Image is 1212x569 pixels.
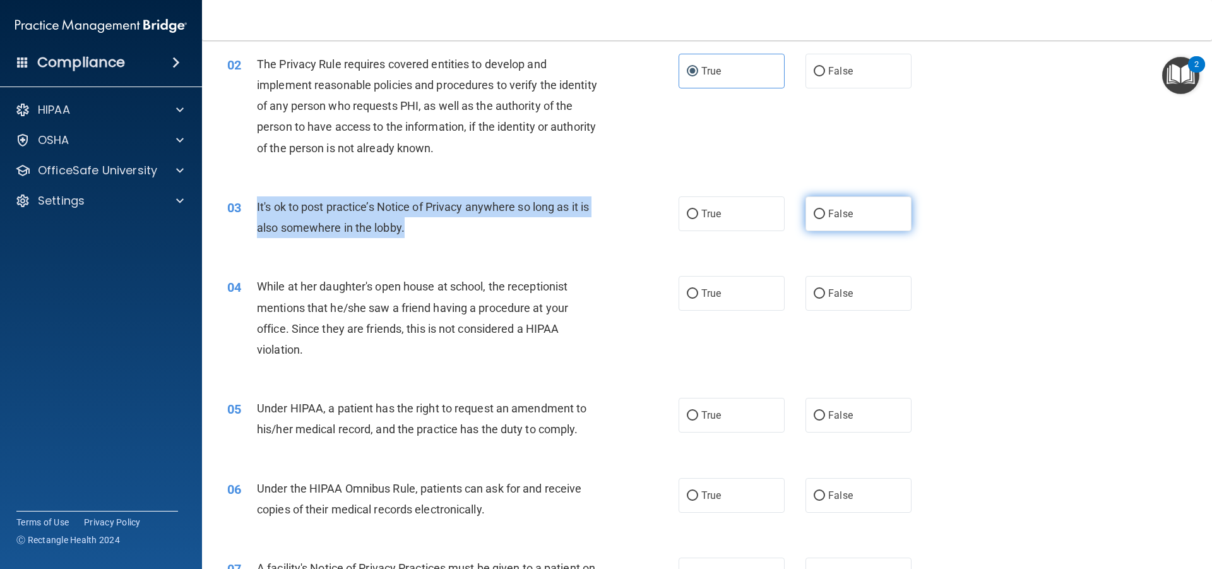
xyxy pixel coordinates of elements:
[227,482,241,497] span: 06
[257,200,589,234] span: It's ok to post practice’s Notice of Privacy anywhere so long as it is also somewhere in the lobby.
[227,280,241,295] span: 04
[687,411,698,421] input: True
[38,163,157,178] p: OfficeSafe University
[701,409,721,421] span: True
[15,13,187,39] img: PMB logo
[38,133,69,148] p: OSHA
[16,534,120,546] span: Ⓒ Rectangle Health 2024
[16,516,69,529] a: Terms of Use
[828,409,853,421] span: False
[227,402,241,417] span: 05
[814,491,825,501] input: False
[227,200,241,215] span: 03
[814,411,825,421] input: False
[38,102,70,117] p: HIPAA
[84,516,141,529] a: Privacy Policy
[701,287,721,299] span: True
[257,280,568,356] span: While at her daughter's open house at school, the receptionist mentions that he/she saw a friend ...
[814,210,825,219] input: False
[1162,57,1199,94] button: Open Resource Center, 2 new notifications
[828,208,853,220] span: False
[15,193,184,208] a: Settings
[257,482,581,516] span: Under the HIPAA Omnibus Rule, patients can ask for and receive copies of their medical records el...
[828,489,853,501] span: False
[37,54,125,71] h4: Compliance
[814,67,825,76] input: False
[701,208,721,220] span: True
[687,491,698,501] input: True
[701,489,721,501] span: True
[15,163,184,178] a: OfficeSafe University
[828,65,853,77] span: False
[257,402,586,436] span: Under HIPAA, a patient has the right to request an amendment to his/her medical record, and the p...
[687,210,698,219] input: True
[814,289,825,299] input: False
[701,65,721,77] span: True
[994,479,1197,530] iframe: Drift Widget Chat Controller
[257,57,597,155] span: The Privacy Rule requires covered entities to develop and implement reasonable policies and proce...
[227,57,241,73] span: 02
[1194,64,1199,81] div: 2
[38,193,85,208] p: Settings
[687,67,698,76] input: True
[828,287,853,299] span: False
[15,133,184,148] a: OSHA
[687,289,698,299] input: True
[15,102,184,117] a: HIPAA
